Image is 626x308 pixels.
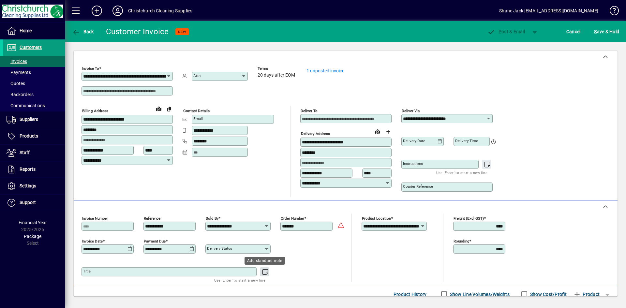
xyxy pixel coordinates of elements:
[402,109,420,113] mat-label: Deliver via
[206,216,218,221] mat-label: Sold by
[281,216,304,221] mat-label: Order number
[454,239,469,243] mat-label: Rounding
[72,29,94,34] span: Back
[3,89,65,100] a: Backorders
[20,200,36,205] span: Support
[258,66,297,71] span: Terms
[193,116,203,121] mat-label: Email
[383,126,393,137] button: Choose address
[83,269,91,273] mat-label: Title
[7,59,27,64] span: Invoices
[20,28,32,33] span: Home
[594,26,619,37] span: ave & Hold
[20,167,36,172] span: Reports
[82,66,99,71] mat-label: Invoice To
[70,26,96,37] button: Back
[106,26,169,37] div: Customer Invoice
[19,220,47,225] span: Financial Year
[144,239,166,243] mat-label: Payment due
[454,216,484,221] mat-label: Freight (excl GST)
[301,109,318,113] mat-label: Deliver To
[164,104,174,114] button: Copy to Delivery address
[566,26,581,37] span: Cancel
[362,216,391,221] mat-label: Product location
[3,67,65,78] a: Payments
[20,45,42,50] span: Customers
[436,169,487,176] mat-hint: Use 'Enter' to start a new line
[372,126,383,137] a: View on map
[592,26,621,37] button: Save & Hold
[3,100,65,111] a: Communications
[3,195,65,211] a: Support
[499,6,598,16] div: Shane Jack [EMAIL_ADDRESS][DOMAIN_NAME]
[144,216,160,221] mat-label: Reference
[7,103,45,108] span: Communications
[7,70,31,75] span: Payments
[20,133,38,139] span: Products
[258,73,295,78] span: 20 days after EOM
[3,161,65,178] a: Reports
[391,288,429,300] button: Product History
[178,30,186,34] span: NEW
[3,145,65,161] a: Staff
[7,92,34,97] span: Backorders
[306,68,344,73] a: 1 unposted invoice
[65,26,101,37] app-page-header-button: Back
[207,246,232,251] mat-label: Delivery status
[20,183,36,188] span: Settings
[594,29,597,34] span: S
[3,178,65,194] a: Settings
[24,234,41,239] span: Package
[403,161,423,166] mat-label: Instructions
[565,26,582,37] button: Cancel
[154,103,164,114] a: View on map
[3,78,65,89] a: Quotes
[193,73,201,78] mat-label: Attn
[3,56,65,67] a: Invoices
[245,257,285,265] div: Add standard note
[107,5,128,17] button: Profile
[20,150,30,155] span: Staff
[529,291,567,298] label: Show Cost/Profit
[484,26,528,37] button: Post & Email
[455,139,478,143] mat-label: Delivery time
[3,128,65,144] a: Products
[394,289,427,300] span: Product History
[20,117,38,122] span: Suppliers
[573,289,600,300] span: Product
[128,6,192,16] div: Christchurch Cleaning Supplies
[214,276,265,284] mat-hint: Use 'Enter' to start a new line
[3,111,65,128] a: Suppliers
[403,139,425,143] mat-label: Delivery date
[570,288,603,300] button: Product
[499,29,501,34] span: P
[605,1,618,22] a: Knowledge Base
[403,184,433,189] mat-label: Courier Reference
[7,81,25,86] span: Quotes
[86,5,107,17] button: Add
[82,239,103,243] mat-label: Invoice date
[3,23,65,39] a: Home
[487,29,525,34] span: ost & Email
[449,291,510,298] label: Show Line Volumes/Weights
[82,216,108,221] mat-label: Invoice number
